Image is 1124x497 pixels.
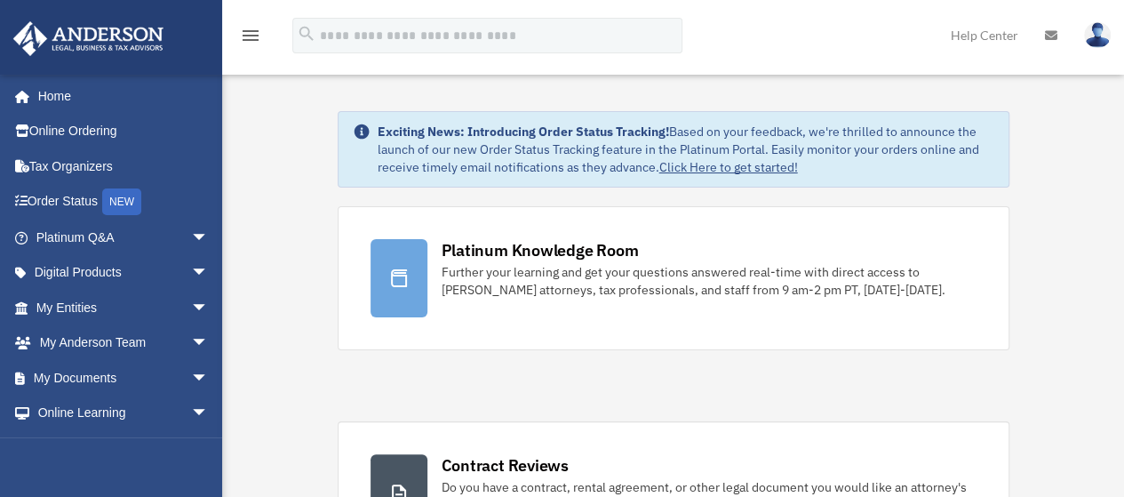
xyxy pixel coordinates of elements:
[8,21,169,56] img: Anderson Advisors Platinum Portal
[12,220,235,255] a: Platinum Q&Aarrow_drop_down
[191,360,227,397] span: arrow_drop_down
[191,220,227,256] span: arrow_drop_down
[12,255,235,291] a: Digital Productsarrow_drop_down
[191,396,227,432] span: arrow_drop_down
[378,124,669,140] strong: Exciting News: Introducing Order Status Tracking!
[297,24,316,44] i: search
[102,188,141,215] div: NEW
[191,255,227,292] span: arrow_drop_down
[442,454,569,477] div: Contract Reviews
[12,430,235,466] a: Billingarrow_drop_down
[12,114,235,149] a: Online Ordering
[191,430,227,467] span: arrow_drop_down
[191,325,227,362] span: arrow_drop_down
[12,396,235,431] a: Online Learningarrow_drop_down
[659,159,798,175] a: Click Here to get started!
[12,290,235,325] a: My Entitiesarrow_drop_down
[442,239,639,261] div: Platinum Knowledge Room
[1084,22,1111,48] img: User Pic
[442,263,977,299] div: Further your learning and get your questions answered real-time with direct access to [PERSON_NAM...
[12,148,235,184] a: Tax Organizers
[240,31,261,46] a: menu
[12,184,235,220] a: Order StatusNEW
[12,325,235,361] a: My Anderson Teamarrow_drop_down
[12,78,227,114] a: Home
[378,123,994,176] div: Based on your feedback, we're thrilled to announce the launch of our new Order Status Tracking fe...
[191,290,227,326] span: arrow_drop_down
[338,206,1009,350] a: Platinum Knowledge Room Further your learning and get your questions answered real-time with dire...
[240,25,261,46] i: menu
[12,360,235,396] a: My Documentsarrow_drop_down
